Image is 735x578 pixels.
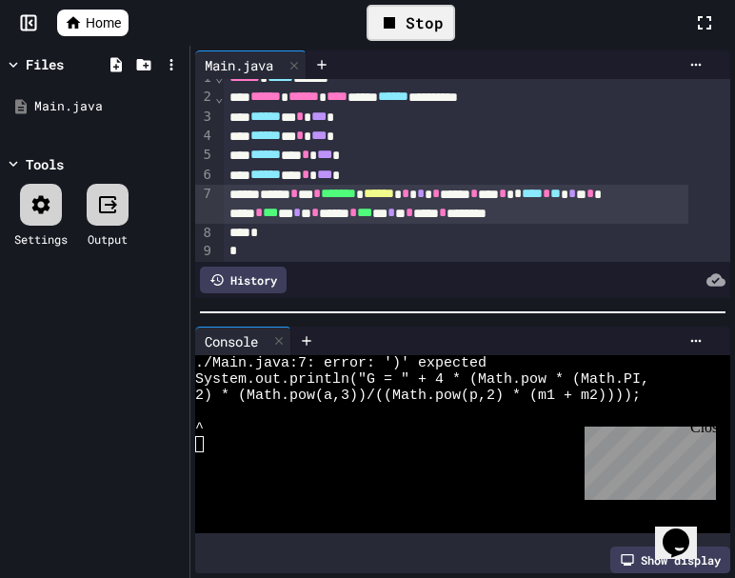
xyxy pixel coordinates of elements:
iframe: chat widget [655,502,716,559]
div: Main.java [195,55,283,75]
div: 9 [195,242,214,261]
span: Fold line [214,90,224,105]
span: ./Main.java:7: error: ')' expected [195,355,487,371]
div: Output [88,230,128,248]
div: 2 [195,88,214,107]
div: Stop [367,5,455,41]
div: Console [195,331,268,351]
div: Tools [26,154,64,174]
div: Chat with us now!Close [8,8,131,121]
div: Files [26,54,64,74]
div: 7 [195,185,214,224]
div: 8 [195,224,214,243]
div: 6 [195,166,214,185]
div: History [200,267,287,293]
div: Settings [14,230,68,248]
a: Home [57,10,129,36]
span: System.out.println("G = " + 4 * (Math.pow * (Math.PI, [195,371,649,388]
div: Console [195,327,291,355]
div: Main.java [195,50,307,79]
div: 3 [195,108,214,127]
div: 4 [195,127,214,146]
div: Show display [610,547,730,573]
span: ^ [195,420,204,436]
div: 1 [195,69,214,88]
div: 5 [195,146,214,165]
span: Home [86,13,121,32]
span: 2) * (Math.pow(a,3))/((Math.pow(p,2) * (m1 + m2)))); [195,388,641,404]
div: Main.java [34,97,183,116]
iframe: chat widget [577,419,716,500]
